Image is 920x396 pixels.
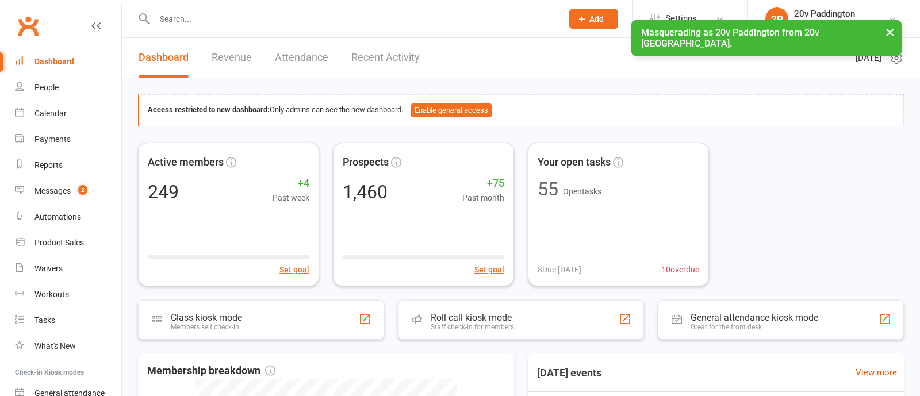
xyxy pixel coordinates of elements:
[563,187,601,196] span: Open tasks
[34,160,63,170] div: Reports
[15,307,121,333] a: Tasks
[343,183,388,201] div: 1,460
[411,103,492,117] button: Enable general access
[148,105,270,114] strong: Access restricted to new dashboard:
[691,312,818,323] div: General attendance kiosk mode
[765,7,788,30] div: 2P
[78,185,87,195] span: 2
[148,154,224,171] span: Active members
[148,103,895,117] div: Only admins can see the new dashboard.
[171,323,242,331] div: Members self check-in
[641,27,819,49] span: Masquerading as 20v Paddington from 20v [GEOGRAPHIC_DATA].
[15,75,121,101] a: People
[34,264,63,273] div: Waivers
[15,152,121,178] a: Reports
[474,263,504,276] button: Set goal
[151,11,554,27] input: Search...
[538,180,558,198] div: 55
[431,323,514,331] div: Staff check-in for members
[15,282,121,307] a: Workouts
[691,323,818,331] div: Great for the front desk
[34,83,59,92] div: People
[34,134,71,144] div: Payments
[538,263,581,276] span: 8 Due [DATE]
[15,204,121,230] a: Automations
[665,6,697,32] span: Settings
[34,57,74,66] div: Dashboard
[15,256,121,282] a: Waivers
[462,191,504,204] span: Past month
[462,175,504,192] span: +75
[273,175,309,192] span: +4
[15,178,121,204] a: Messages 2
[15,101,121,126] a: Calendar
[528,363,611,383] h3: [DATE] events
[34,316,55,325] div: Tasks
[15,126,121,152] a: Payments
[15,230,121,256] a: Product Sales
[148,183,179,201] div: 249
[34,186,71,195] div: Messages
[880,20,900,44] button: ×
[34,212,81,221] div: Automations
[856,366,897,379] a: View more
[15,49,121,75] a: Dashboard
[794,9,855,19] div: 20v Paddington
[279,263,309,276] button: Set goal
[273,191,309,204] span: Past week
[171,312,242,323] div: Class kiosk mode
[34,109,67,118] div: Calendar
[794,19,855,29] div: 20v Paddington
[34,238,84,247] div: Product Sales
[589,14,604,24] span: Add
[14,11,43,40] a: Clubworx
[15,333,121,359] a: What's New
[431,312,514,323] div: Roll call kiosk mode
[661,263,699,276] span: 10 overdue
[34,341,76,351] div: What's New
[343,154,389,171] span: Prospects
[147,363,275,379] span: Membership breakdown
[569,9,618,29] button: Add
[538,154,611,171] span: Your open tasks
[34,290,69,299] div: Workouts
